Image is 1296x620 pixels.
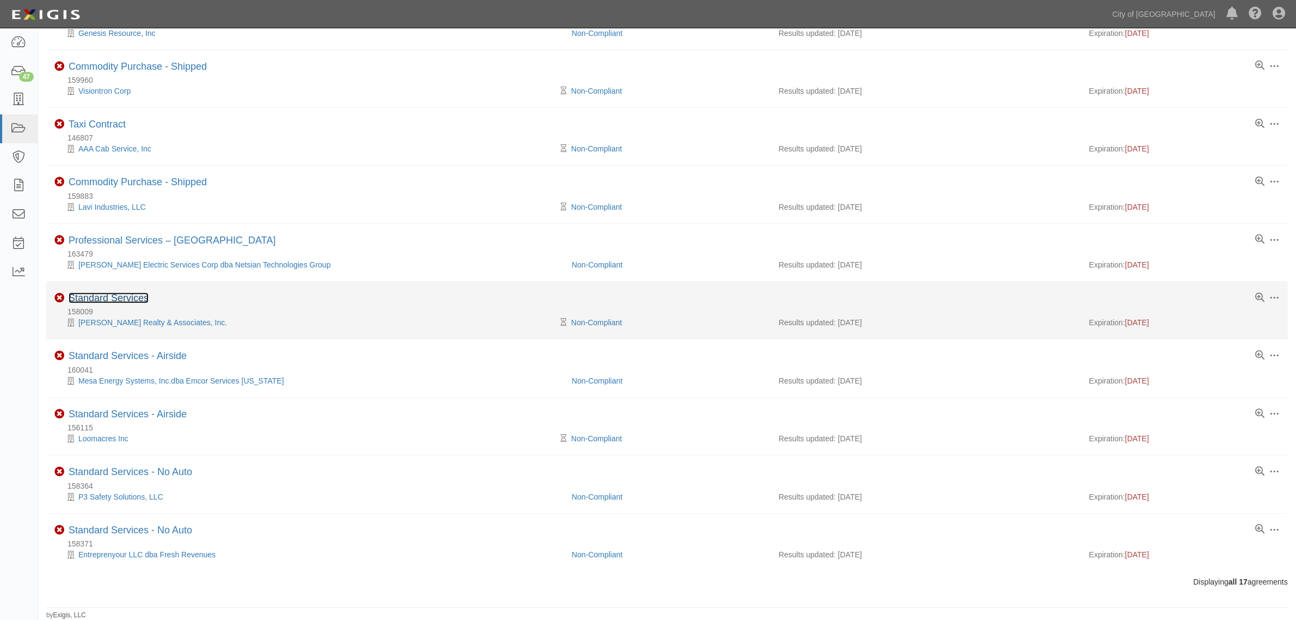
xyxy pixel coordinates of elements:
div: Standard Services [69,293,149,305]
i: Non-Compliant [54,525,64,535]
span: [DATE] [1125,87,1149,95]
a: Taxi Contract [69,119,126,130]
a: City of [GEOGRAPHIC_DATA] [1107,3,1221,25]
a: View results summary [1255,409,1264,419]
i: Non-Compliant [54,467,64,477]
a: Non-Compliant [571,318,622,327]
a: Mesa Energy Systems, Inc.dba Emcor Services [US_STATE] [78,376,284,385]
a: View results summary [1255,177,1264,187]
a: Non-Compliant [572,260,622,269]
div: Expiration: [1089,259,1280,270]
div: 158009 [54,306,1288,317]
div: Entreprenyour LLC dba Fresh Revenues [54,549,563,560]
span: [DATE] [1125,376,1149,385]
div: Expiration: [1089,86,1280,96]
div: Expiration: [1089,549,1280,560]
div: 159960 [54,75,1288,86]
a: Standard Services [69,293,149,303]
div: Standard Services - Airside [69,409,187,421]
div: Results updated: [DATE] [779,28,1073,39]
a: P3 Safety Solutions, LLC [78,493,163,501]
a: Non-Compliant [572,29,622,38]
a: Visiontron Corp [78,87,131,95]
div: Results updated: [DATE] [779,491,1073,502]
img: logo-5460c22ac91f19d4615b14bd174203de0afe785f0fc80cf4dbbc73dc1793850b.png [8,5,83,25]
div: AAA Cab Service, Inc [54,143,563,154]
a: [PERSON_NAME] Electric Services Corp dba Netsian Technologies Group [78,260,331,269]
div: Expiration: [1089,202,1280,212]
a: Loomacres Inc [78,434,128,443]
span: [DATE] [1125,144,1149,153]
a: AAA Cab Service, Inc [78,144,151,153]
div: 47 [19,72,34,82]
div: Berry Realty & Associates, Inc. [54,317,563,328]
a: Non-Compliant [572,376,622,385]
div: Mesa Energy Systems, Inc.dba Emcor Services Arizona [54,375,563,386]
a: Non-Compliant [571,434,622,443]
i: Help Center - Complianz [1249,8,1262,21]
a: View results summary [1255,351,1264,361]
a: Non-Compliant [571,144,622,153]
a: Standard Services - Airside [69,350,187,361]
a: Professional Services – [GEOGRAPHIC_DATA] [69,235,275,246]
a: View results summary [1255,61,1264,71]
div: 146807 [54,132,1288,143]
div: Expiration: [1089,28,1280,39]
a: View results summary [1255,525,1264,534]
i: Non-Compliant [54,177,64,187]
div: 156115 [54,422,1288,433]
a: Standard Services - No Auto [69,466,192,477]
a: Non-Compliant [572,550,622,559]
a: Non-Compliant [572,493,622,501]
div: Displaying agreements [38,576,1296,587]
div: 163479 [54,248,1288,259]
div: Lavi Industries, LLC [54,202,563,212]
a: View results summary [1255,119,1264,129]
small: by [46,611,86,620]
a: Commodity Purchase - Shipped [69,177,207,187]
a: [PERSON_NAME] Realty & Associates, Inc. [78,318,227,327]
div: Loomacres Inc [54,433,563,444]
div: Standard Services - Airside [69,350,187,362]
i: Non-Compliant [54,409,64,419]
div: Results updated: [DATE] [779,549,1073,560]
a: Commodity Purchase - Shipped [69,61,207,72]
a: Lavi Industries, LLC [78,203,146,211]
div: Results updated: [DATE] [779,143,1073,154]
span: [DATE] [1125,493,1149,501]
div: Results updated: [DATE] [779,317,1073,328]
div: 160041 [54,364,1288,375]
a: Standard Services - No Auto [69,525,192,536]
span: [DATE] [1125,260,1149,269]
div: 158371 [54,538,1288,549]
div: Expiration: [1089,491,1280,502]
div: Taxi Contract [69,119,126,131]
i: Non-Compliant [54,351,64,361]
div: Professional Services – Airside [69,235,275,247]
div: Commodity Purchase - Shipped [69,61,207,73]
div: P3 Safety Solutions, LLC [54,491,563,502]
span: [DATE] [1125,434,1149,443]
span: [DATE] [1125,318,1149,327]
div: 159883 [54,191,1288,202]
div: Results updated: [DATE] [779,433,1073,444]
div: Visiontron Corp [54,86,563,96]
div: Expiration: [1089,143,1280,154]
i: Pending Review [561,145,567,153]
div: Results updated: [DATE] [779,259,1073,270]
a: Non-Compliant [571,203,622,211]
i: Non-Compliant [54,62,64,71]
i: Pending Review [561,87,567,95]
div: 158364 [54,481,1288,491]
a: Genesis Resource, Inc [78,29,156,38]
a: Entreprenyour LLC dba Fresh Revenues [78,550,216,559]
i: Non-Compliant [54,119,64,129]
div: Standard Services - No Auto [69,525,192,537]
div: Expiration: [1089,317,1280,328]
div: Results updated: [DATE] [779,375,1073,386]
div: Wilson Electric Services Corp dba Netsian Technologies Group [54,259,563,270]
a: Non-Compliant [571,87,622,95]
a: View results summary [1255,293,1264,303]
i: Pending Review [561,203,567,211]
div: Commodity Purchase - Shipped [69,177,207,189]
